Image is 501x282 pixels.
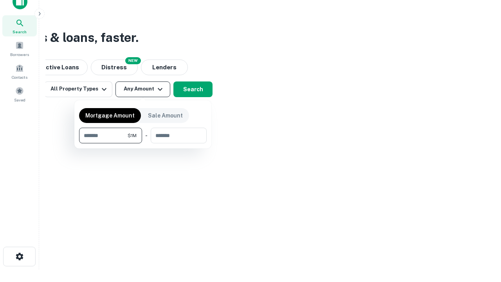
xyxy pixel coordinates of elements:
[85,111,135,120] p: Mortgage Amount
[148,111,183,120] p: Sale Amount
[462,219,501,257] iframe: Chat Widget
[145,128,148,143] div: -
[128,132,137,139] span: $1M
